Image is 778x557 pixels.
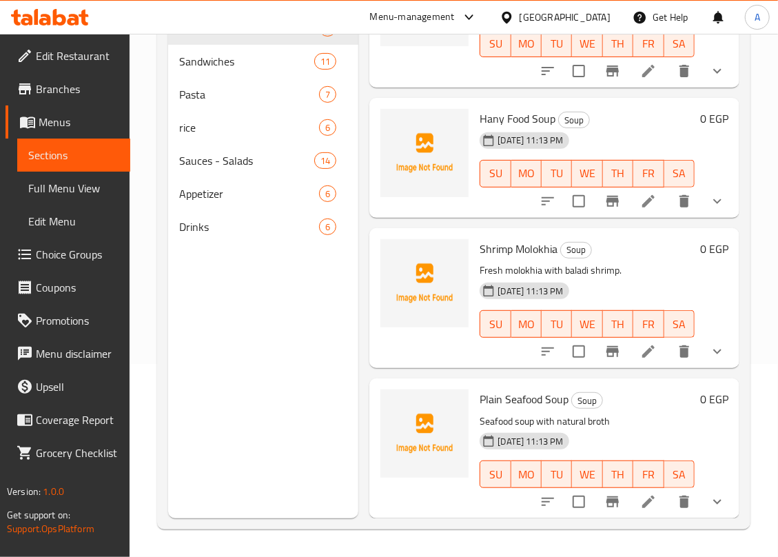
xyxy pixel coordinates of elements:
[564,187,593,216] span: Select to update
[480,389,569,409] span: Plain Seafood Soup
[168,111,358,144] div: rice6
[700,239,728,259] h6: 0 EGP
[755,10,760,25] span: A
[670,314,689,334] span: SA
[320,121,336,134] span: 6
[531,185,564,218] button: sort-choices
[492,285,569,298] span: [DATE] 11:13 PM
[179,219,319,235] span: Drinks
[577,34,597,54] span: WE
[314,53,336,70] div: items
[596,185,629,218] button: Branch-specific-item
[6,105,130,139] a: Menus
[608,465,628,485] span: TH
[572,393,602,409] span: Soup
[664,310,695,338] button: SA
[670,163,689,183] span: SA
[486,34,505,54] span: SU
[560,242,592,259] div: Soup
[486,314,505,334] span: SU
[480,30,511,57] button: SU
[168,144,358,177] div: Sauces - Salads14
[664,160,695,188] button: SA
[520,10,611,25] div: [GEOGRAPHIC_DATA]
[603,160,633,188] button: TH
[547,314,566,334] span: TU
[17,172,130,205] a: Full Menu View
[36,445,119,461] span: Grocery Checklist
[517,314,536,334] span: MO
[480,262,695,279] p: Fresh molokhia with baladi shrimp.
[603,310,633,338] button: TH
[596,335,629,368] button: Branch-specific-item
[168,45,358,78] div: Sandwiches11
[6,436,130,469] a: Grocery Checklist
[608,163,628,183] span: TH
[492,435,569,448] span: [DATE] 11:13 PM
[701,185,734,218] button: show more
[564,487,593,516] span: Select to update
[668,485,701,518] button: delete
[319,185,336,202] div: items
[608,314,628,334] span: TH
[168,210,358,243] div: Drinks6
[511,310,542,338] button: MO
[639,465,658,485] span: FR
[668,335,701,368] button: delete
[547,465,566,485] span: TU
[670,34,689,54] span: SA
[542,30,572,57] button: TU
[547,34,566,54] span: TU
[664,30,695,57] button: SA
[639,314,658,334] span: FR
[6,304,130,337] a: Promotions
[571,392,603,409] div: Soup
[577,314,597,334] span: WE
[179,152,314,169] span: Sauces - Salads
[6,370,130,403] a: Upsell
[633,30,664,57] button: FR
[596,485,629,518] button: Branch-specific-item
[314,152,336,169] div: items
[547,163,566,183] span: TU
[701,54,734,88] button: show more
[517,163,536,183] span: MO
[640,494,657,510] a: Edit menu item
[36,48,119,64] span: Edit Restaurant
[608,34,628,54] span: TH
[542,310,572,338] button: TU
[639,34,658,54] span: FR
[639,163,658,183] span: FR
[531,485,564,518] button: sort-choices
[572,310,602,338] button: WE
[701,485,734,518] button: show more
[6,271,130,304] a: Coupons
[511,160,542,188] button: MO
[6,403,130,436] a: Coverage Report
[39,114,119,130] span: Menus
[179,53,314,70] span: Sandwiches
[709,63,726,79] svg: Show Choices
[700,109,728,128] h6: 0 EGP
[7,483,41,500] span: Version:
[179,86,319,103] span: Pasta
[179,185,319,202] span: Appetizer
[36,378,119,395] span: Upsell
[6,72,130,105] a: Branches
[640,63,657,79] a: Edit menu item
[709,193,726,210] svg: Show Choices
[577,465,597,485] span: WE
[531,335,564,368] button: sort-choices
[380,239,469,327] img: Shrimp Molokhia
[168,177,358,210] div: Appetizer6
[6,238,130,271] a: Choice Groups
[28,147,119,163] span: Sections
[603,460,633,488] button: TH
[633,310,664,338] button: FR
[179,119,319,136] span: rice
